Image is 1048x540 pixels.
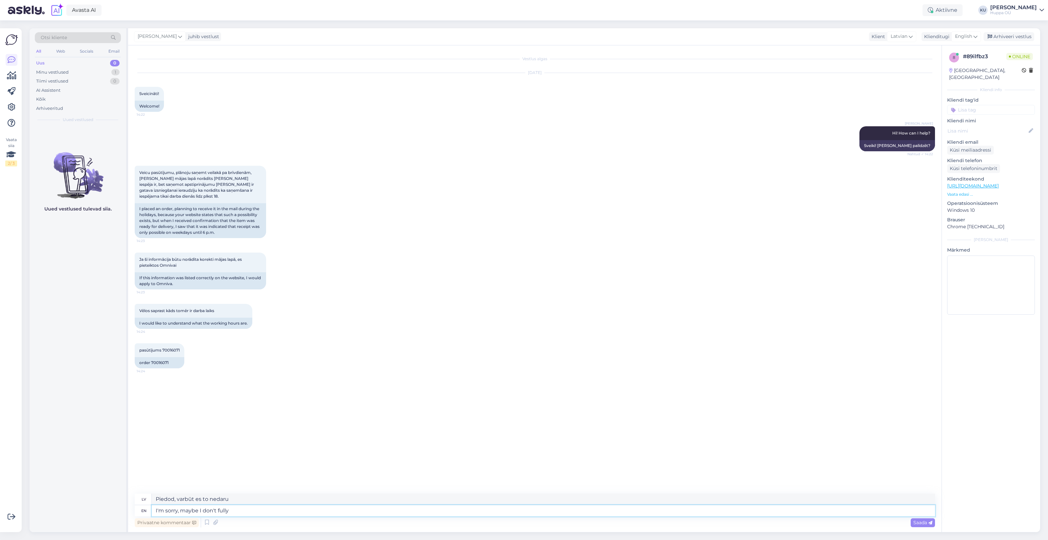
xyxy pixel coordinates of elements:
textarea: Piedod, varbūt es to nedaru [152,494,935,505]
div: [DATE] [135,70,935,76]
p: Brauser [947,216,1035,223]
div: I would like to understand what the working hours are. [135,318,252,329]
p: Kliendi nimi [947,117,1035,124]
div: 0 [110,78,120,85]
p: Kliendi email [947,139,1035,146]
span: Otsi kliente [41,34,67,41]
span: Uued vestlused [63,117,93,123]
input: Lisa nimi [947,127,1027,135]
span: Online [1006,53,1033,60]
div: AI Assistent [36,87,60,94]
p: Klienditeekond [947,176,1035,183]
span: Nähtud ✓ 14:22 [907,152,933,157]
p: Vaata edasi ... [947,191,1035,197]
span: English [955,33,972,40]
p: Märkmed [947,247,1035,254]
div: order 70016071 [135,357,184,368]
div: Klient [869,33,885,40]
img: explore-ai [50,3,64,17]
div: Minu vestlused [36,69,69,76]
div: en [141,505,147,516]
div: Welcome! [135,101,164,112]
div: Klienditugi [922,33,949,40]
div: I placed an order, planning to receive it in the mail during the holidays, because your website s... [135,203,266,238]
div: Privaatne kommentaar [135,518,199,527]
span: Sveicināti! [139,91,159,96]
div: Aktiivne [923,4,963,16]
span: 14:24 [137,369,161,374]
div: 2 / 3 [5,160,17,166]
div: Küsi meiliaadressi [947,146,994,155]
span: Latvian [891,33,907,40]
div: Kõik [36,96,46,103]
span: [PERSON_NAME] [905,121,933,126]
div: lv [142,494,146,505]
span: 14:22 [137,112,161,117]
div: [PERSON_NAME] [990,5,1037,10]
div: Küsi telefoninumbrit [947,164,1000,173]
span: Ja šī informācija būtu norādīta korekti mājas lapā, es pieteiktos Omnivai [139,257,244,268]
span: 8 [953,55,955,60]
div: 1 [111,69,120,76]
div: All [35,47,42,56]
div: [GEOGRAPHIC_DATA], [GEOGRAPHIC_DATA] [949,67,1022,81]
p: Windows 10 [947,207,1035,214]
p: Operatsioonisüsteem [947,200,1035,207]
textarea: I'm sorry, maybe I don't fully [152,505,935,516]
p: Kliendi telefon [947,157,1035,164]
span: 14:23 [137,238,161,243]
a: Avasta AI [66,5,102,16]
div: Kliendi info [947,87,1035,93]
span: [PERSON_NAME] [138,33,177,40]
div: Email [107,47,121,56]
img: Askly Logo [5,34,18,46]
div: Vestlus algas [135,56,935,62]
span: 14:23 [137,290,161,295]
span: Veicu pasūtījumu, plānoju saņemt veilakā pa brīvdienām, [PERSON_NAME] mājas lapā norādīts [PERSON... [139,170,255,199]
div: Arhiveeritud [36,105,63,112]
span: 14:24 [137,329,161,334]
div: Web [55,47,66,56]
a: [URL][DOMAIN_NAME] [947,183,999,189]
span: Saada [913,520,932,526]
p: Uued vestlused tulevad siia. [44,206,112,212]
input: Lisa tag [947,105,1035,115]
div: juhib vestlust [186,33,219,40]
div: Socials [79,47,95,56]
p: Kliendi tag'id [947,97,1035,104]
div: Huppa OÜ [990,10,1037,15]
div: [PERSON_NAME] [947,237,1035,243]
div: KU [978,6,988,15]
div: Tiimi vestlused [36,78,68,85]
span: Hi! How can I help? [892,131,930,135]
img: No chats [30,140,126,200]
div: If this information was listed correctly on the website, I would apply to Omniva. [135,272,266,289]
div: Arhiveeri vestlus [984,32,1034,41]
div: Uus [36,60,45,66]
span: Vēlos saprast kāds tomēr ir darba laiks [139,308,214,313]
p: Chrome [TECHNICAL_ID] [947,223,1035,230]
a: [PERSON_NAME]Huppa OÜ [990,5,1044,15]
div: 0 [110,60,120,66]
div: # 89ilfbz3 [963,53,1006,61]
div: Vaata siia [5,137,17,166]
div: Sveiki! [PERSON_NAME] palīdzēt? [859,140,935,151]
span: pasūtījums 70016071 [139,348,180,353]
